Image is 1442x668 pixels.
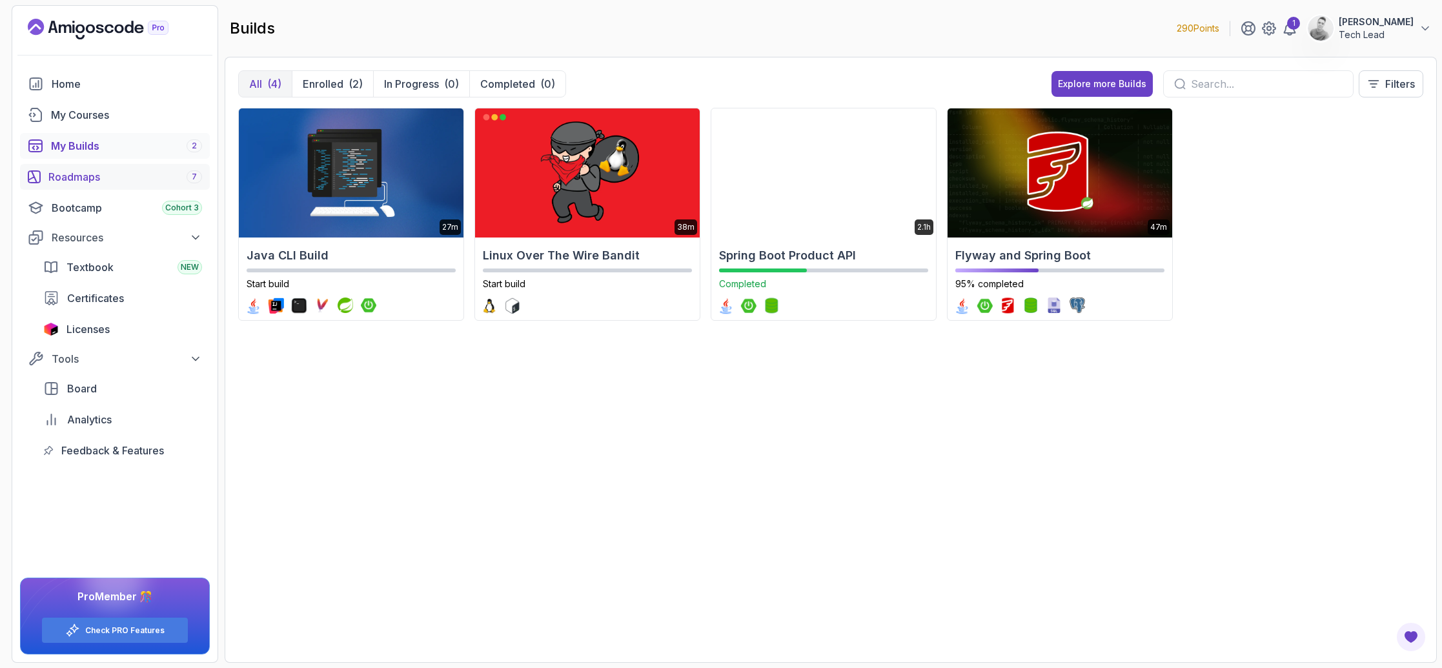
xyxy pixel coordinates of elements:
div: Explore more Builds [1058,77,1146,90]
div: Tools [52,351,202,367]
span: Start build [483,278,525,289]
div: Bootcamp [52,200,202,216]
span: Completed [719,278,766,289]
span: 7 [192,172,197,182]
h2: Java CLI Build [247,247,456,265]
div: (0) [540,76,555,92]
img: sql logo [1046,298,1062,313]
h2: builds [230,18,275,39]
img: flyway logo [1000,298,1015,313]
p: All [249,76,262,92]
p: 2.1h [917,222,931,232]
img: jetbrains icon [43,323,59,336]
img: postgres logo [1070,298,1085,313]
a: Spring Boot Product API card2.1hSpring Boot Product APICompletedjava logospring-boot logospring-d... [711,108,937,321]
img: bash logo [505,298,520,314]
span: NEW [181,262,199,272]
a: home [20,71,210,97]
button: Check PRO Features [41,617,188,643]
a: Linux Over The Wire Bandit card38mLinux Over The Wire BanditStart buildlinux logobash logo [474,108,700,321]
p: Enrolled [303,76,343,92]
button: All(4) [239,71,292,97]
a: feedback [36,438,210,463]
button: user profile image[PERSON_NAME]Tech Lead [1308,15,1432,41]
h2: Spring Boot Product API [719,247,928,265]
span: Cohort 3 [165,203,199,213]
p: In Progress [384,76,439,92]
img: spring-boot logo [361,298,376,313]
div: My Builds [51,138,202,154]
p: 27m [442,222,458,232]
span: 2 [192,141,197,151]
p: 47m [1150,222,1167,232]
img: Linux Over The Wire Bandit card [475,108,700,238]
a: roadmaps [20,164,210,190]
p: 290 Points [1177,22,1219,35]
a: Landing page [28,19,198,39]
span: Feedback & Features [61,443,164,458]
div: (2) [349,76,363,92]
h2: Linux Over The Wire Bandit [483,247,692,265]
a: certificates [36,285,210,311]
a: Check PRO Features [85,625,165,636]
div: My Courses [51,107,202,123]
button: Completed(0) [469,71,565,97]
a: Java CLI Build card27mJava CLI BuildStart buildjava logointellij logoterminal logomaven logosprin... [238,108,464,321]
button: Enrolled(2) [292,71,373,97]
span: Start build [247,278,289,289]
div: (0) [444,76,459,92]
a: textbook [36,254,210,280]
button: Filters [1359,70,1423,97]
img: spring-data-jpa logo [764,298,779,313]
button: Resources [20,226,210,249]
img: linux logo [482,298,497,314]
h2: Flyway and Spring Boot [955,247,1164,265]
div: Home [52,76,202,92]
p: 38m [677,222,695,232]
button: Explore more Builds [1051,71,1153,97]
div: Roadmaps [48,169,202,185]
img: user profile image [1308,16,1333,41]
a: licenses [36,316,210,342]
span: Analytics [67,412,112,427]
img: terminal logo [291,298,307,313]
img: maven logo [314,298,330,313]
p: Tech Lead [1339,28,1414,41]
img: spring-boot logo [977,298,993,314]
a: board [36,376,210,401]
img: Java CLI Build card [239,108,463,238]
img: spring logo [338,298,353,313]
img: java logo [245,298,261,314]
span: Textbook [66,259,114,275]
a: Flyway and Spring Boot card47mFlyway and Spring Boot95% completedjava logospring-boot logoflyway ... [947,108,1173,321]
span: Board [67,381,97,396]
a: bootcamp [20,195,210,221]
button: Tools [20,347,210,370]
input: Search... [1191,76,1343,92]
p: [PERSON_NAME] [1339,15,1414,28]
div: Resources [52,230,202,245]
span: Licenses [66,321,110,337]
a: courses [20,102,210,128]
a: 1 [1282,21,1297,36]
div: 1 [1287,17,1300,30]
button: Open Feedback Button [1396,622,1427,653]
span: 95% completed [955,278,1024,289]
img: intellij logo [269,298,284,314]
p: Filters [1385,76,1415,92]
div: (4) [267,76,281,92]
img: java logo [718,298,733,314]
img: java logo [954,298,970,314]
span: Certificates [67,290,124,306]
p: Completed [480,76,535,92]
img: Flyway and Spring Boot card [948,108,1172,238]
a: analytics [36,407,210,432]
a: builds [20,133,210,159]
img: spring-boot logo [741,298,757,314]
img: spring-data-jpa logo [1023,298,1039,313]
button: In Progress(0) [373,71,469,97]
img: Spring Boot Product API card [711,108,936,238]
